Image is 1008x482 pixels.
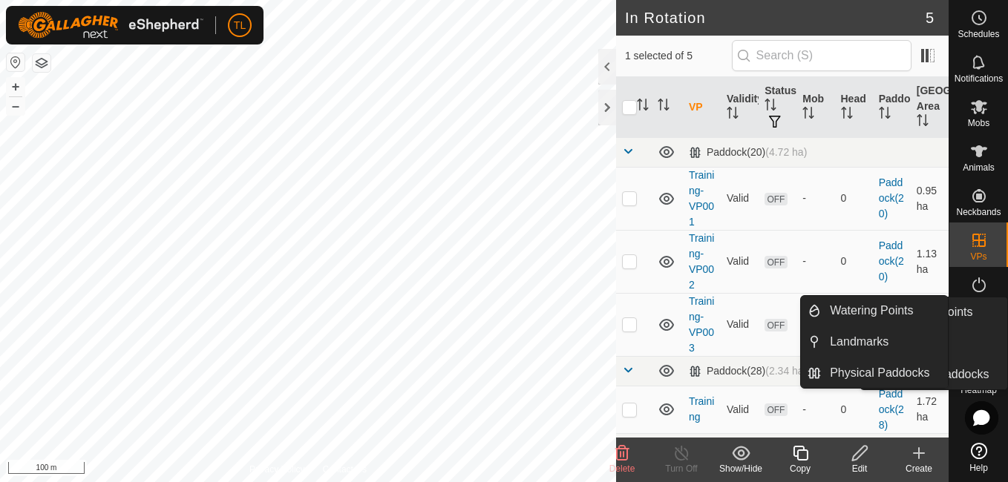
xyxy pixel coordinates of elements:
li: Watering Points [801,296,948,326]
span: Animals [963,163,995,172]
th: Head [835,77,873,138]
td: 0 [835,386,873,433]
td: 0 [835,167,873,230]
span: Landmarks [830,333,888,351]
td: 0.95 ha [911,167,949,230]
p-sorticon: Activate to sort [765,101,776,113]
a: Training-VP001 [689,169,715,228]
a: Help [949,437,1008,478]
div: - [802,254,828,269]
a: Landmarks [821,327,948,357]
td: Valid [721,230,759,293]
th: Validity [721,77,759,138]
div: Create [889,462,949,475]
p-sorticon: Activate to sort [727,109,739,121]
h2: In Rotation [625,9,926,27]
td: 0 [835,230,873,293]
td: 1.13 ha [911,230,949,293]
td: 0.97 ha [911,293,949,356]
span: (2.34 ha) [765,365,807,377]
span: Notifications [955,74,1003,83]
span: Physical Paddocks [830,364,929,382]
span: Delete [609,463,635,474]
span: OFF [765,319,787,331]
a: Privacy Policy [249,463,305,476]
a: Training-VP003 [689,295,715,354]
span: VPs [970,252,986,261]
div: - [802,191,828,206]
li: Physical Paddocks [801,358,948,388]
button: + [7,78,24,96]
span: OFF [765,193,787,205]
a: Paddock(28) [879,388,904,431]
button: Map Layers [33,54,50,72]
div: Copy [770,462,830,475]
p-sorticon: Activate to sort [841,109,853,121]
span: Help [969,463,988,472]
span: 1 selected of 5 [625,48,732,64]
td: 0 [835,293,873,356]
p-sorticon: Activate to sort [879,109,891,121]
p-sorticon: Activate to sort [917,116,929,128]
input: Search (S) [732,40,912,71]
td: Valid [721,293,759,356]
span: Watering Points [830,302,913,320]
a: Paddock(20) [879,240,904,283]
span: OFF [765,403,787,416]
a: Training [689,395,715,423]
td: Valid [721,386,759,433]
span: Schedules [958,30,999,39]
div: Show/Hide [711,462,770,475]
div: Paddock(20) [689,146,807,159]
a: Contact Us [323,463,367,476]
span: Mobs [968,119,989,128]
a: Physical Paddocks [821,358,948,388]
div: - [802,402,828,417]
span: OFF [765,256,787,268]
li: Landmarks [801,327,948,357]
span: Neckbands [956,208,1001,217]
div: Edit [830,462,889,475]
td: Valid [721,167,759,230]
th: Status [759,77,796,138]
th: Paddock [873,77,911,138]
a: Training-VP002 [689,232,715,291]
img: Gallagher Logo [18,12,203,39]
th: Mob [796,77,834,138]
span: TL [234,18,246,33]
p-sorticon: Activate to sort [637,101,649,113]
th: [GEOGRAPHIC_DATA] Area [911,77,949,138]
p-sorticon: Activate to sort [658,101,670,113]
td: 1.72 ha [911,386,949,433]
span: (4.72 ha) [765,146,807,158]
th: VP [683,77,721,138]
span: Heatmap [960,386,997,394]
div: Paddock(28) [689,365,807,377]
p-sorticon: Activate to sort [802,109,814,121]
div: Turn Off [652,462,711,475]
a: Watering Points [821,296,948,326]
span: 5 [926,7,934,29]
button: Reset Map [7,53,24,71]
a: Paddock(20) [879,176,904,219]
button: – [7,97,24,115]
